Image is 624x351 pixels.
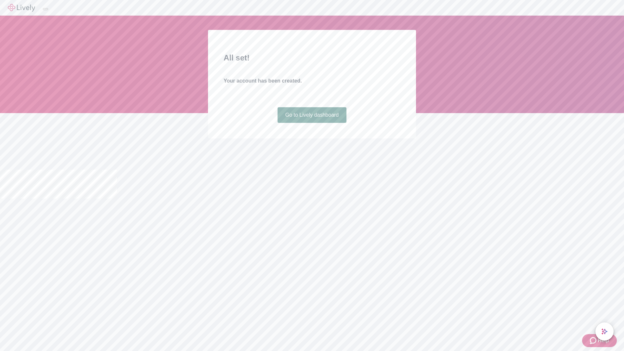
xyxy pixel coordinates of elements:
[601,328,608,335] svg: Lively AI Assistant
[595,322,614,341] button: chat
[582,334,617,347] button: Zendesk support iconHelp
[598,337,609,344] span: Help
[43,8,48,10] button: Log out
[278,107,347,123] a: Go to Lively dashboard
[224,52,400,64] h2: All set!
[224,77,400,85] h4: Your account has been created.
[590,337,598,344] svg: Zendesk support icon
[8,4,35,12] img: Lively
